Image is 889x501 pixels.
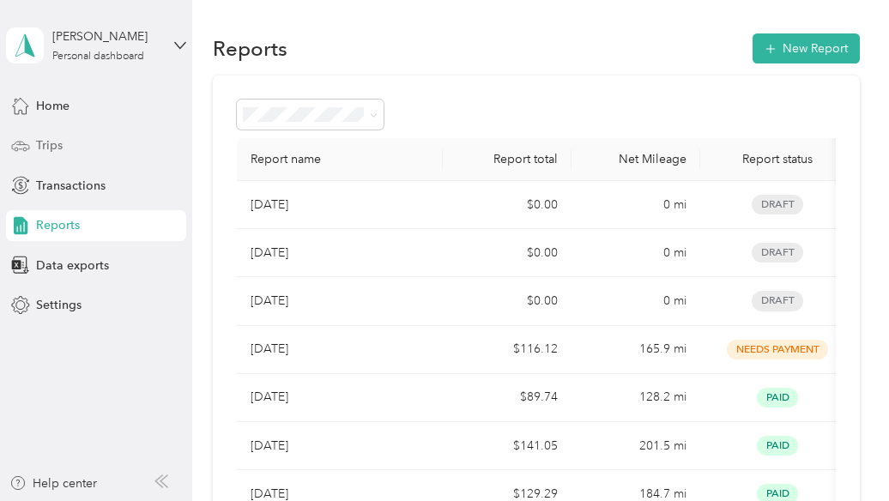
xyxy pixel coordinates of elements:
td: $141.05 [443,422,571,470]
th: Net Mileage [571,138,700,181]
td: $0.00 [443,181,571,229]
p: [DATE] [251,340,288,359]
td: 165.9 mi [571,326,700,374]
td: 128.2 mi [571,374,700,422]
td: 201.5 mi [571,422,700,470]
span: Settings [36,296,82,314]
p: [DATE] [251,388,288,407]
span: Draft [752,291,803,311]
span: Paid [757,436,798,456]
span: Transactions [36,177,106,195]
td: 0 mi [571,181,700,229]
td: 0 mi [571,229,700,277]
span: Draft [752,243,803,263]
td: $116.12 [443,326,571,374]
button: New Report [753,33,860,63]
h1: Reports [213,39,287,57]
div: Personal dashboard [52,51,144,62]
th: Report total [443,138,571,181]
span: Reports [36,216,80,234]
td: 0 mi [571,277,700,325]
td: $89.74 [443,374,571,422]
span: Draft [752,195,803,214]
div: [PERSON_NAME] [52,27,160,45]
span: Paid [757,388,798,407]
span: Home [36,97,70,115]
p: [DATE] [251,437,288,456]
p: [DATE] [251,292,288,311]
button: Help center [9,474,97,492]
span: Needs Payment [727,340,828,359]
td: $0.00 [443,277,571,325]
p: [DATE] [251,244,288,263]
span: Data exports [36,257,109,275]
p: [DATE] [251,196,288,214]
td: $0.00 [443,229,571,277]
div: Report status [714,152,841,166]
th: Report name [237,138,443,181]
iframe: Everlance-gr Chat Button Frame [793,405,889,501]
span: Trips [36,136,63,154]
